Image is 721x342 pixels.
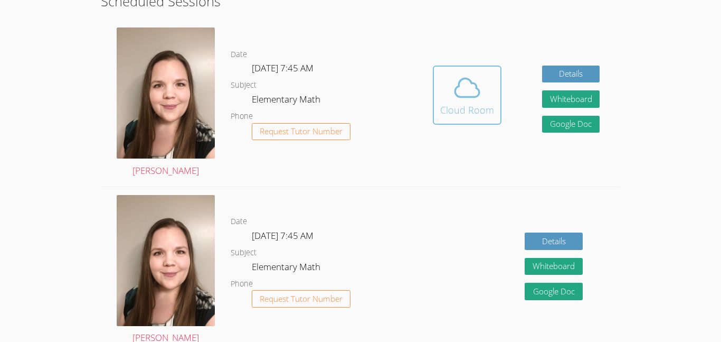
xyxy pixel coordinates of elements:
button: Request Tutor Number [252,290,350,308]
dt: Phone [231,110,253,123]
img: avatar.png [117,27,215,159]
span: Request Tutor Number [260,127,343,135]
a: Google Doc [542,116,600,133]
a: Details [542,66,600,83]
span: [DATE] 7:45 AM [252,62,314,74]
button: Whiteboard [525,258,583,275]
dt: Phone [231,278,253,291]
a: Details [525,233,583,250]
dt: Subject [231,79,257,92]
dt: Date [231,48,247,61]
a: Google Doc [525,283,583,300]
dt: Date [231,215,247,228]
button: Cloud Room [433,66,501,125]
img: avatar.png [117,195,215,326]
dd: Elementary Math [252,92,322,110]
span: [DATE] 7:45 AM [252,229,314,242]
dd: Elementary Math [252,260,322,278]
div: Cloud Room [440,103,494,117]
button: Request Tutor Number [252,123,350,141]
dt: Subject [231,246,257,260]
button: Whiteboard [542,90,600,108]
a: [PERSON_NAME] [117,27,215,179]
span: Request Tutor Number [260,295,343,303]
